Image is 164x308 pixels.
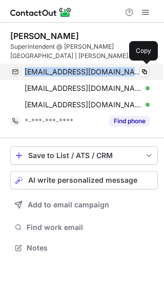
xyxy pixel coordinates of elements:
[25,67,142,76] span: [EMAIL_ADDRESS][DOMAIN_NAME]
[10,42,158,61] div: Superintendent @ [PERSON_NAME][GEOGRAPHIC_DATA] | [PERSON_NAME][GEOGRAPHIC_DATA][PERSON_NAME]
[10,146,158,165] button: save-profile-one-click
[10,31,79,41] div: [PERSON_NAME]
[28,201,109,209] span: Add to email campaign
[25,100,142,109] span: [EMAIL_ADDRESS][DOMAIN_NAME]
[10,6,72,18] img: ContactOut v5.3.10
[109,116,150,126] button: Reveal Button
[10,171,158,189] button: AI write personalized message
[10,220,158,235] button: Find work email
[28,151,140,160] div: Save to List / ATS / CRM
[10,196,158,214] button: Add to email campaign
[10,241,158,255] button: Notes
[25,84,142,93] span: [EMAIL_ADDRESS][DOMAIN_NAME]
[27,223,154,232] span: Find work email
[27,243,154,253] span: Notes
[28,176,137,184] span: AI write personalized message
